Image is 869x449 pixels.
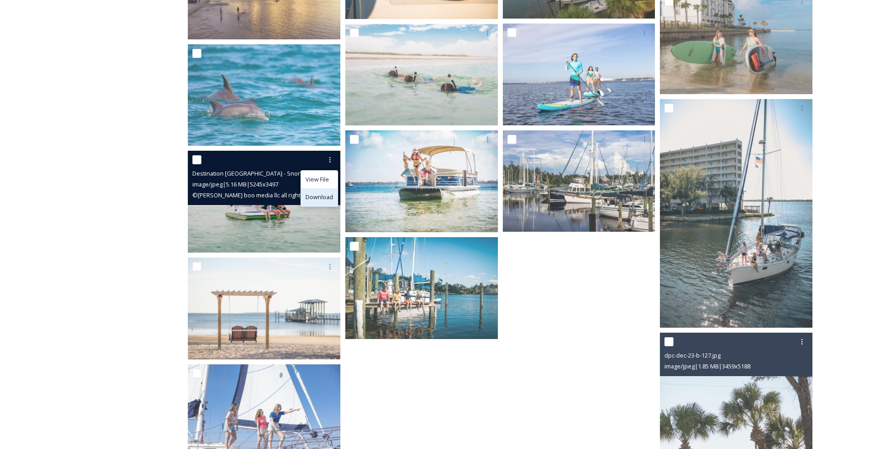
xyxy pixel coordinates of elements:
[503,24,655,125] img: acf83f926442c6d1e5c203588252dd385267c7857a0495bdb6c576c866c90d93.jpg
[188,258,340,359] img: dpc-dec-23-b-119.jpg
[345,130,498,232] img: day-three-63.jpg
[192,180,278,188] span: image/jpeg | 5.16 MB | 5245 x 3497
[345,237,498,339] img: destination pc nov 2021 day two (print)-85.jpg
[503,130,655,232] img: 4907fc45d5641ab6bf032c34cc701f0cdaa6a7f4b88ff34c097baa1a50a793a6.jpg
[345,24,498,126] img: Destination Panama City - Snorkeling Tour-4 (Orange Video).jpg
[306,175,329,184] span: View File
[192,191,330,199] span: © [PERSON_NAME] boo media llc all rights reserved
[660,99,812,328] img: 4ddeffae5b48a55469fe886e186c8c1956fc8af45951b8fb1eac3b6e3ac78bdd.jpg
[192,169,387,177] span: Destination [GEOGRAPHIC_DATA] - Snorkeling Tour-1 (Orange Video).jpg
[664,362,750,370] span: image/jpeg | 1.85 MB | 3459 x 5188
[306,193,333,201] span: Download
[664,351,721,359] span: dpc-dec-23-b-127.jpg
[188,44,340,146] img: Destination Panama City - Jet Ski-5 (Orange Video).jpg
